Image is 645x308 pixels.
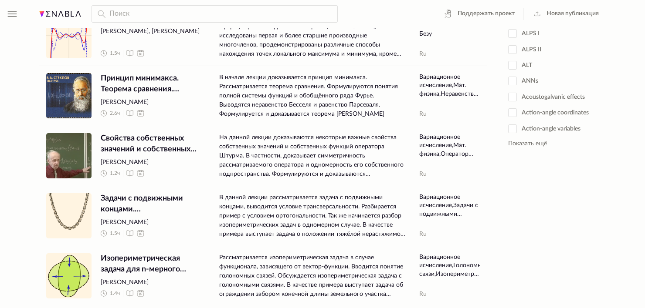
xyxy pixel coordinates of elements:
[452,262,453,268] span: ,
[39,186,487,246] a: Задачи с подвижными концами. Изопериметрические задачиЗадачи с подвижными концами. Изопериметриче...
[39,6,487,66] a: Исследование полиномовИсследование полиномов[PERSON_NAME], [PERSON_NAME] 1.5чВ данной лекции дета...
[110,170,120,177] span: 1.2 ч
[508,93,585,101] span: Acoustogalvanic effects
[101,27,205,36] span: [PERSON_NAME], [PERSON_NAME]
[419,151,473,166] li: Оператор Штурма
[419,111,427,117] abbr: Russian
[219,73,405,119] span: В начале лекции доказывается принцип минимакса. Рассматривается теорема сравнения. Формулируются ...
[419,82,466,97] li: Мат. физика
[110,290,120,297] span: 1.4 ч
[419,194,460,209] li: Вариационное исчисление
[452,202,453,208] span: ,
[101,218,205,227] span: [PERSON_NAME]
[452,142,453,148] span: ,
[101,278,205,287] span: [PERSON_NAME]
[110,230,120,237] span: 1.5 ч
[458,10,515,18] span: Поддержать проект
[508,29,540,38] span: ALPS I
[219,193,405,239] span: В данной лекции рассматривается задача с подвижными концами, выводится условие трансверсальности....
[508,124,580,133] span: Action-angle variables
[110,110,120,117] span: 2.6 ч
[419,142,466,157] li: Мат. физика
[419,291,427,297] abbr: Russian
[101,98,205,107] span: [PERSON_NAME]
[508,108,589,117] span: Action-angle coordinates
[419,74,460,89] li: Вариационное исчисление
[219,133,405,179] span: На данной лекции доказываются некоторые важные свойства собственных значений и собственных функци...
[439,151,441,157] span: ,
[439,7,518,21] a: Поддержать проект
[101,158,205,167] span: [PERSON_NAME]
[508,45,541,54] span: ALPS II
[419,254,460,269] li: Вариационное исчисление
[528,7,602,21] a: Новая публикация
[508,77,538,85] span: ANNs
[101,133,205,155] span: Свойства собственных значений и собственных функций оператора Штурма
[435,271,436,277] span: ,
[39,126,487,186] a: Свойства собственных значений и собственных функций оператора Штурма Свойства собственных значени...
[419,134,460,149] li: Вариационное исчисление
[508,133,547,147] a: Показать ещё
[39,11,81,17] img: Enabla
[508,61,532,70] span: ALT
[419,202,478,225] li: Задачи с подвижными концами
[419,231,427,237] abbr: Russian
[419,91,479,106] li: Неравенство Штурма
[39,246,487,306] a: Изопериметрическая задача для n-мерного случая. Квадратичный функционал. Оператор ШтурмаИзопериме...
[110,50,120,57] span: 1.5 ч
[219,253,405,299] span: Рассматривается изопериметрическая задача в случае функционала, зависящего от вектор-функции. Вво...
[101,193,205,215] span: Задачи с подвижными концами. Изопериметрические задачи
[439,91,441,97] span: ,
[547,10,599,18] span: Новая публикация
[92,5,338,23] input: Поиск
[101,73,205,95] span: Принцип минимакса. Теорема сравнения. Неравенство Бесселя. Равенство Персеваля. Теорема [PERSON_N...
[419,171,427,177] abbr: Russian
[419,271,496,286] li: Изопериметрические задачи
[219,13,405,59] span: В данной лекции детально изучены многочлены, сформулирована и доказана теорема [PERSON_NAME], исс...
[452,82,453,88] span: ,
[419,22,533,37] li: Теорема Безу
[419,262,489,277] li: Голономные связи
[101,253,205,275] span: Изопериметрическая задача для n-мерного случая. Квадратичный функционал. Оператор Штурма
[419,51,427,57] abbr: Russian
[39,66,487,126] a: Принцип минимакса. Теорема сравнения. Неравенство Бесселя. Равенство Персеваля. Теорема СтекловаП...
